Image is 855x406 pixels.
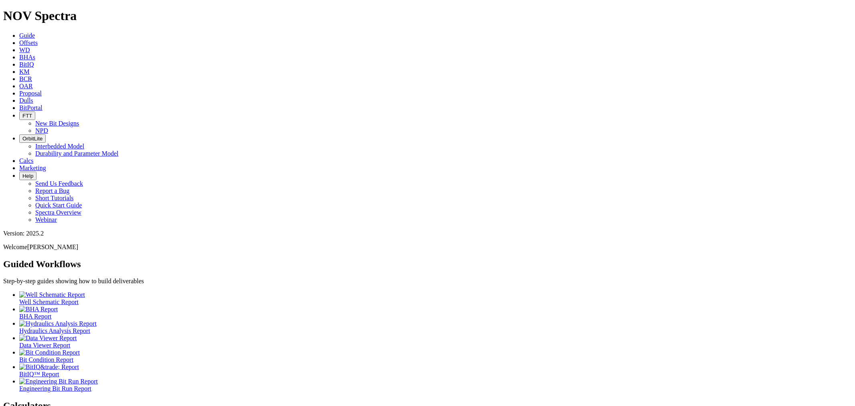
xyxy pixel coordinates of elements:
[35,180,83,187] a: Send Us Feedback
[35,195,74,201] a: Short Tutorials
[19,97,33,104] a: Dulls
[3,230,852,237] div: Version: 2025.2
[19,371,59,378] span: BitIQ™ Report
[35,120,79,127] a: New Bit Designs
[19,104,42,111] a: BitPortal
[19,172,36,180] button: Help
[19,90,42,97] a: Proposal
[35,127,48,134] a: NPD
[35,202,82,209] a: Quick Start Guide
[19,378,98,385] img: Engineering Bit Run Report
[19,363,79,371] img: BitIQ&trade; Report
[27,244,78,250] span: [PERSON_NAME]
[19,378,852,392] a: Engineering Bit Run Report Engineering Bit Run Report
[22,173,33,179] span: Help
[22,136,42,142] span: OrbitLite
[3,244,852,251] p: Welcome
[19,363,852,378] a: BitIQ&trade; Report BitIQ™ Report
[19,313,51,320] span: BHA Report
[3,259,852,270] h2: Guided Workflows
[19,335,77,342] img: Data Viewer Report
[19,134,46,143] button: OrbitLite
[35,209,81,216] a: Spectra Overview
[22,113,32,119] span: FTT
[19,157,34,164] a: Calcs
[19,75,32,82] a: BCR
[35,216,57,223] a: Webinar
[35,143,84,150] a: Interbedded Model
[19,349,852,363] a: Bit Condition Report Bit Condition Report
[19,356,73,363] span: Bit Condition Report
[19,291,852,305] a: Well Schematic Report Well Schematic Report
[19,320,97,327] img: Hydraulics Analysis Report
[19,61,34,68] a: BitIQ
[19,47,30,53] a: WD
[19,342,71,349] span: Data Viewer Report
[19,39,38,46] a: Offsets
[3,8,852,23] h1: NOV Spectra
[19,320,852,334] a: Hydraulics Analysis Report Hydraulics Analysis Report
[19,291,85,298] img: Well Schematic Report
[19,83,33,89] a: OAR
[19,54,35,61] a: BHAs
[19,112,35,120] button: FTT
[3,278,852,285] p: Step-by-step guides showing how to build deliverables
[19,327,90,334] span: Hydraulics Analysis Report
[19,306,852,320] a: BHA Report BHA Report
[19,164,46,171] a: Marketing
[35,187,69,194] a: Report a Bug
[19,349,80,356] img: Bit Condition Report
[19,298,79,305] span: Well Schematic Report
[19,68,30,75] a: KM
[19,385,91,392] span: Engineering Bit Run Report
[19,335,852,349] a: Data Viewer Report Data Viewer Report
[35,150,119,157] a: Durability and Parameter Model
[19,32,35,39] a: Guide
[19,306,58,313] img: BHA Report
